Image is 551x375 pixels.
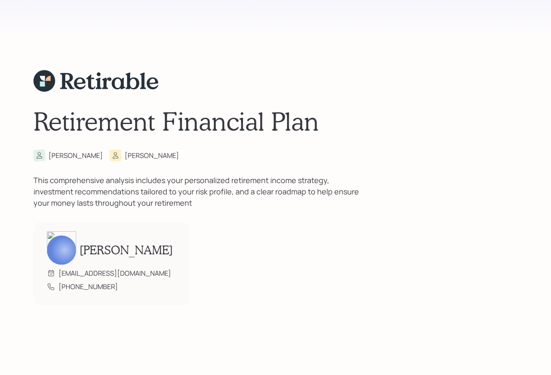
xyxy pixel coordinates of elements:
[125,150,179,160] div: [PERSON_NAME]
[47,231,76,265] img: james-distasi-headshot.png
[59,268,171,278] div: [EMAIL_ADDRESS][DOMAIN_NAME]
[49,150,103,160] div: [PERSON_NAME]
[59,282,118,292] div: [PHONE_NUMBER]
[79,243,173,257] h2: [PERSON_NAME]
[33,175,368,209] div: This comprehensive analysis includes your personalized retirement income strategy, investment rec...
[33,106,518,136] h1: Retirement Financial Plan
